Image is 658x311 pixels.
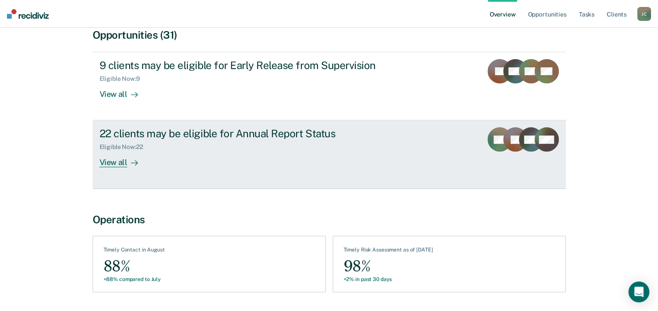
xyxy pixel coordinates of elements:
[628,281,649,302] div: Open Intercom Messenger
[104,247,165,256] div: Timely Contact in August
[637,7,651,21] button: JC
[100,127,405,140] div: 22 clients may be eligible for Annual Report Status
[93,120,566,189] a: 22 clients may be eligible for Annual Report StatusEligible Now:22View all
[100,83,148,99] div: View all
[344,247,433,256] div: Timely Risk Assessment as of [DATE]
[100,143,150,151] div: Eligible Now : 22
[100,59,405,72] div: 9 clients may be eligible for Early Release from Supervision
[100,75,147,83] div: Eligible Now : 9
[637,7,651,21] div: J C
[344,257,433,276] div: 98%
[93,52,566,120] a: 9 clients may be eligible for Early Release from SupervisionEligible Now:9View all
[104,276,165,282] div: +88% compared to July
[93,29,566,41] div: Opportunities (31)
[93,213,566,226] div: Operations
[100,151,148,168] div: View all
[7,9,49,19] img: Recidiviz
[344,276,433,282] div: +2% in past 30 days
[104,257,165,276] div: 88%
